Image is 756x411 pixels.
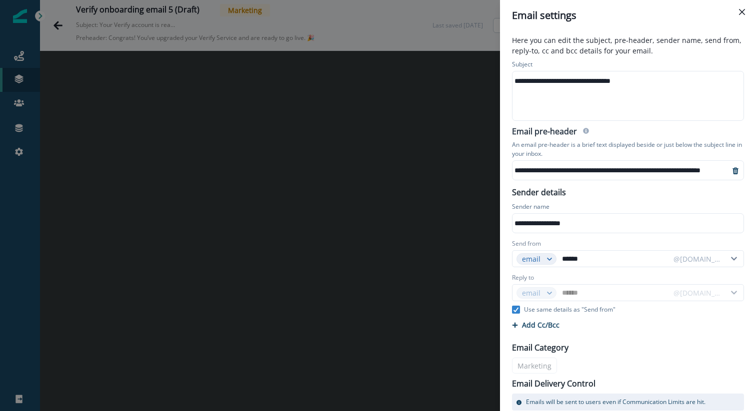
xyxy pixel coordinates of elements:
label: Send from [512,239,541,248]
p: An email pre-header is a brief text displayed beside or just below the subject line in your inbox. [512,138,744,160]
button: Close [734,4,750,20]
div: email [522,254,542,264]
svg: remove-preheader [731,167,739,175]
p: Here you can edit the subject, pre-header, sender name, send from, reply-to, cc and bcc details f... [506,35,750,58]
p: Emails will be sent to users even if Communication Limits are hit. [526,398,705,407]
h2: Email pre-header [512,127,577,138]
button: Add Cc/Bcc [512,320,559,330]
p: Subject [512,60,532,71]
p: Email Category [512,342,568,354]
p: Use same details as "Send from" [524,305,615,314]
div: @[DOMAIN_NAME] [673,254,721,264]
p: Sender name [512,202,549,213]
p: Sender details [506,184,572,198]
p: Email Delivery Control [512,378,595,390]
label: Reply to [512,273,534,282]
div: Email settings [512,8,744,23]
